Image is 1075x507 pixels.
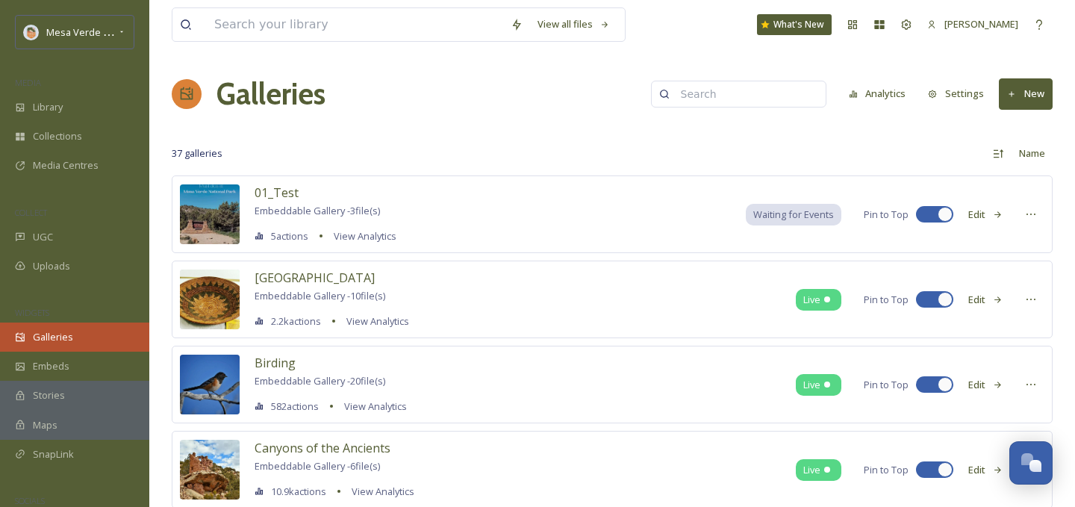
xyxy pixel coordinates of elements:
button: Edit [961,455,1010,485]
div: Name [1012,139,1053,168]
button: Open Chat [1009,441,1053,485]
button: Edit [961,285,1010,314]
span: Embeddable Gallery - 6 file(s) [255,459,380,473]
span: Uploads [33,259,70,273]
span: [PERSON_NAME] [944,17,1018,31]
span: Live [803,463,820,477]
button: Edit [961,200,1010,229]
span: Embeddable Gallery - 20 file(s) [255,374,385,388]
span: UGC [33,230,53,244]
span: Embeddable Gallery - 10 file(s) [255,289,385,302]
span: Pin to Top [864,463,909,477]
span: Live [803,293,820,307]
button: Analytics [841,79,914,108]
span: WIDGETS [15,307,49,318]
input: Search your library [207,8,503,41]
img: 0c16dcdce60dc3dac9f7ec4408d19c95ab97b719fea85a615990d48850792b21.jpg [180,270,240,329]
a: Settings [920,79,999,108]
span: Pin to Top [864,208,909,222]
span: Stories [33,388,65,402]
a: View Analytics [339,312,409,330]
span: Mesa Verde Country [46,25,138,39]
span: Pin to Top [864,378,909,392]
span: View Analytics [352,485,414,498]
span: Live [803,378,820,392]
a: Galleries [216,72,325,116]
span: 582 actions [271,399,319,414]
span: View Analytics [346,314,409,328]
span: Embeddable Gallery - 3 file(s) [255,204,380,217]
span: SOCIALS [15,495,45,506]
span: [GEOGRAPHIC_DATA] [255,270,375,286]
span: Embeds [33,359,69,373]
span: View Analytics [344,399,407,413]
a: View Analytics [344,482,414,500]
span: Birding [255,355,296,371]
span: Media Centres [33,158,99,172]
span: SnapLink [33,447,74,461]
span: Collections [33,129,82,143]
a: [PERSON_NAME] [920,10,1026,39]
span: MEDIA [15,77,41,88]
a: Analytics [841,79,921,108]
img: b5655608-fcec-4152-9f04-66500a98f33f.jpg [180,184,240,244]
button: Settings [920,79,991,108]
span: Waiting for Events [753,208,834,222]
a: View Analytics [326,227,396,245]
span: 01_Test [255,184,299,201]
span: Library [33,100,63,114]
img: MVC%20SnapSea%20logo%20%281%29.png [24,25,39,40]
span: Maps [33,418,57,432]
span: 37 galleries [172,146,222,161]
img: 921dff415f5b8984d7ff8e2fee591e571f10c2fa14fa6418976c699020488f14.jpg [180,440,240,500]
button: New [999,78,1053,109]
span: Canyons of the Ancients [255,440,390,456]
span: Pin to Top [864,293,909,307]
input: Search [673,79,818,109]
a: View Analytics [337,397,407,415]
button: Edit [961,370,1010,399]
span: View Analytics [334,229,396,243]
a: What's New [757,14,832,35]
a: View all files [530,10,617,39]
span: 2.2k actions [271,314,321,329]
span: COLLECT [15,207,47,218]
span: 10.9k actions [271,485,326,499]
span: 5 actions [271,229,308,243]
span: Galleries [33,330,73,344]
img: 6320ab363f6dbd618f783ab95e6323d060e5ac7a55ab68c27b70f3e5b7fe598d.jpg [180,355,240,414]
